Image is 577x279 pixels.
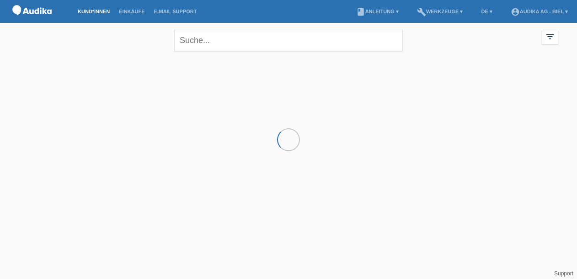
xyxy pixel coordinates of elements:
[73,9,114,14] a: Kund*innen
[511,7,520,16] i: account_circle
[554,270,573,277] a: Support
[545,32,555,42] i: filter_list
[506,9,572,14] a: account_circleAudika AG - Biel ▾
[9,18,55,25] a: POS — MF Group
[356,7,365,16] i: book
[412,9,468,14] a: buildWerkzeuge ▾
[417,7,426,16] i: build
[150,9,202,14] a: E-Mail Support
[352,9,403,14] a: bookAnleitung ▾
[114,9,149,14] a: Einkäufe
[174,30,403,51] input: Suche...
[476,9,497,14] a: DE ▾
